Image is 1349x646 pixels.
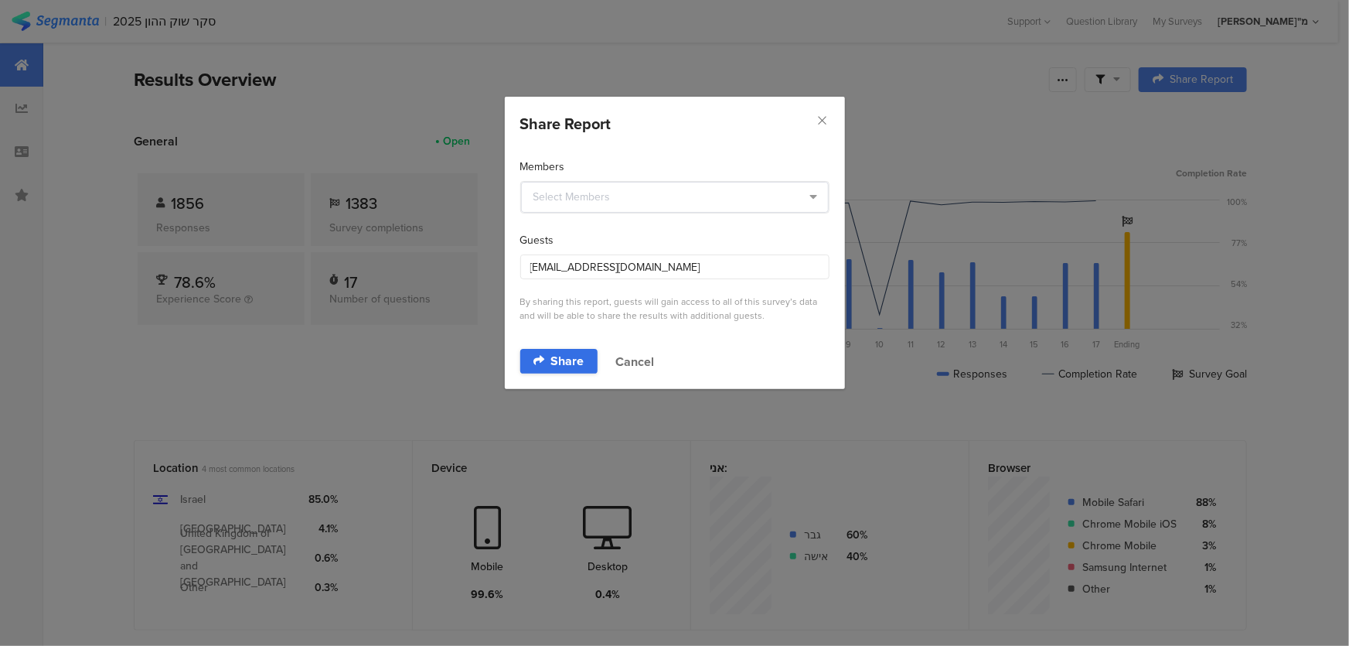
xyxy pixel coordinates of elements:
span: Share [550,355,584,367]
div: dialog [505,97,845,389]
input: example@example.com, example@example.com... [520,255,829,279]
button: Close [816,112,829,130]
div: Share Report [520,112,829,135]
div: By sharing this report, guests will gain access to all of this survey’s data and will be able to ... [520,295,829,323]
input: Select Members [521,182,829,213]
button: Cancel [616,353,655,371]
div: Members [520,159,829,175]
div: Guests [520,232,829,248]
